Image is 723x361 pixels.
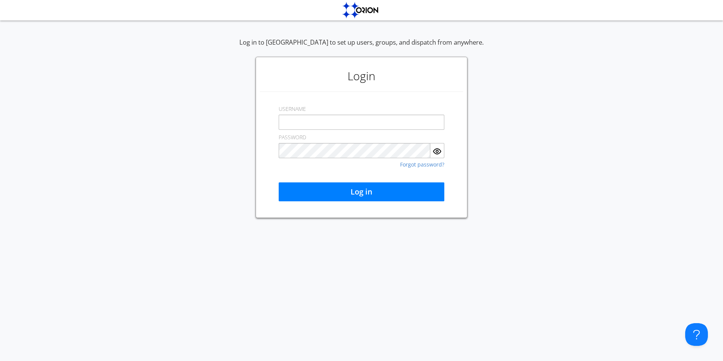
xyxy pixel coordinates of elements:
label: PASSWORD [279,134,306,141]
a: Forgot password? [400,162,444,167]
img: eye.svg [433,147,442,156]
div: Log in to [GEOGRAPHIC_DATA] to set up users, groups, and dispatch from anywhere. [239,38,484,57]
input: Password [279,143,430,158]
button: Show Password [430,143,444,158]
label: USERNAME [279,105,306,113]
h1: Login [260,61,463,91]
button: Log in [279,182,444,201]
iframe: Toggle Customer Support [685,323,708,346]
